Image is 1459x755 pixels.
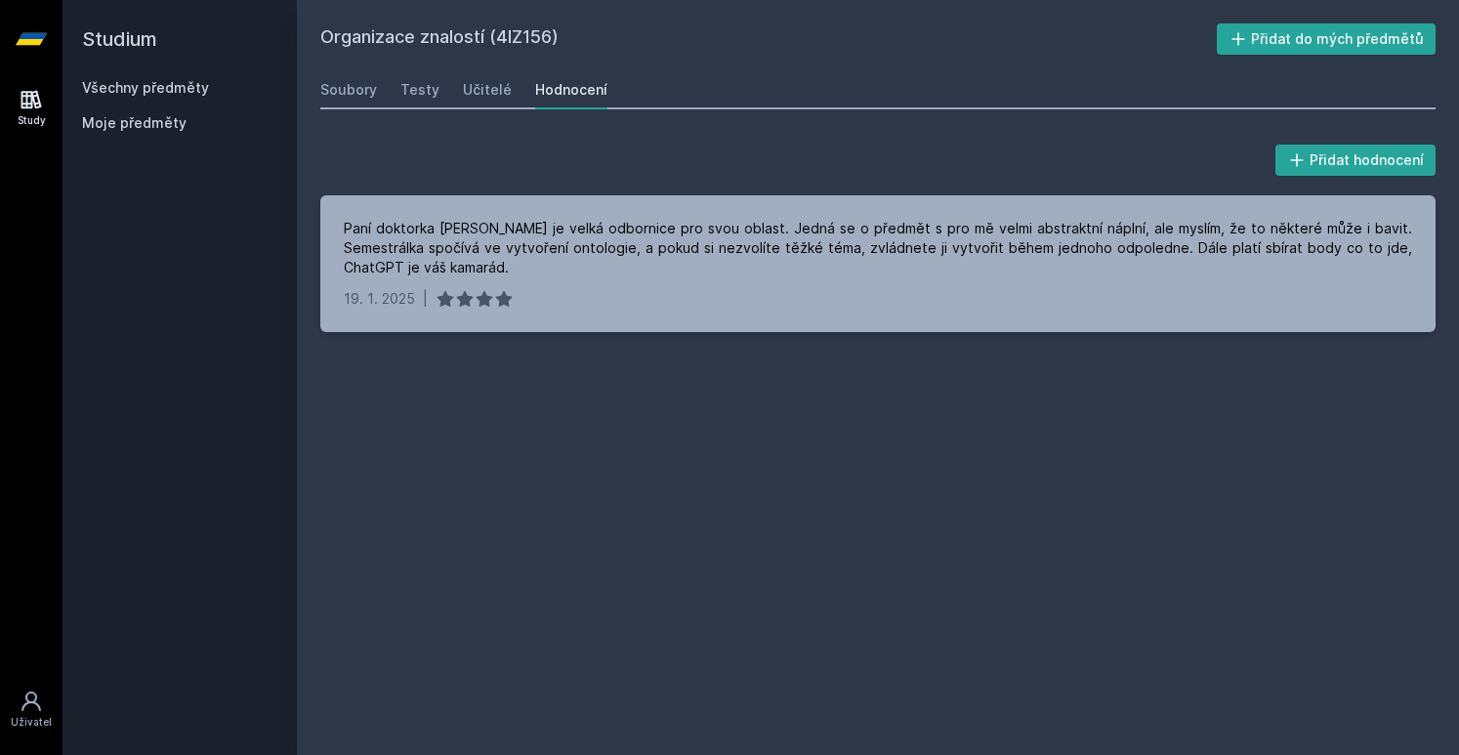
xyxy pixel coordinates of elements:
a: Učitelé [463,70,512,109]
div: | [423,289,428,309]
span: Moje předměty [82,113,187,133]
a: Všechny předměty [82,79,209,96]
a: Testy [400,70,439,109]
div: Hodnocení [535,80,607,100]
a: Uživatel [4,680,59,739]
div: Testy [400,80,439,100]
div: Soubory [320,80,377,100]
a: Hodnocení [535,70,607,109]
div: 19. 1. 2025 [344,289,415,309]
div: Study [18,113,46,128]
button: Přidat hodnocení [1275,145,1437,176]
div: Učitelé [463,80,512,100]
button: Přidat do mých předmětů [1217,23,1437,55]
div: Paní doktorka [PERSON_NAME] je velká odbornice pro svou oblast. Jedná se o předmět s pro mě velmi... [344,219,1412,277]
h2: Organizace znalostí (4IZ156) [320,23,1217,55]
div: Uživatel [11,715,52,730]
a: Study [4,78,59,138]
a: Soubory [320,70,377,109]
